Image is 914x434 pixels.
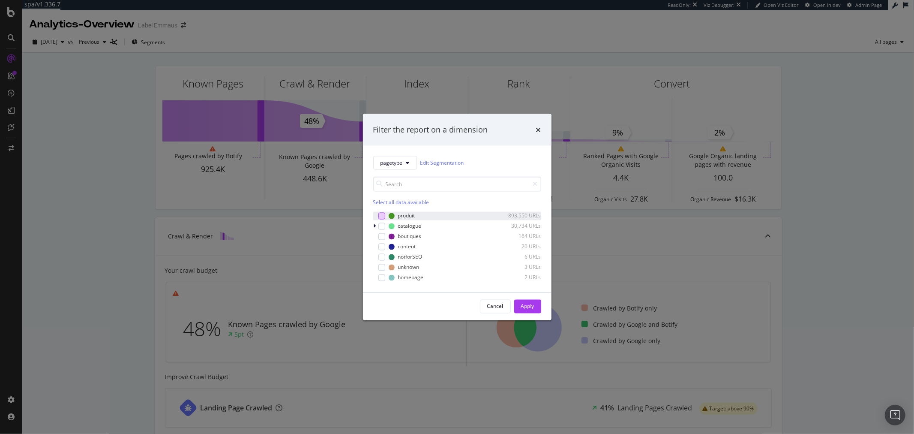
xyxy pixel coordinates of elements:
[420,158,464,167] a: Edit Segmentation
[398,223,422,230] div: catalogue
[373,124,488,136] div: Filter the report on a dimension
[499,274,541,281] div: 2 URLs
[398,233,422,240] div: boutiques
[480,299,511,313] button: Cancel
[499,233,541,240] div: 164 URLs
[363,114,551,320] div: modal
[514,299,541,313] button: Apply
[499,223,541,230] div: 30,734 URLs
[373,176,541,191] input: Search
[398,212,415,220] div: produit
[381,159,403,166] span: pagetype
[885,405,905,425] div: Open Intercom Messenger
[499,212,541,220] div: 893,550 URLs
[373,156,417,169] button: pagetype
[398,264,420,271] div: unknown
[499,264,541,271] div: 3 URLs
[521,303,534,310] div: Apply
[373,198,541,205] div: Select all data available
[499,243,541,250] div: 20 URLs
[536,124,541,136] div: times
[398,253,423,261] div: notforSEO
[487,303,503,310] div: Cancel
[499,253,541,261] div: 6 URLs
[398,274,424,281] div: homepage
[398,243,416,250] div: content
